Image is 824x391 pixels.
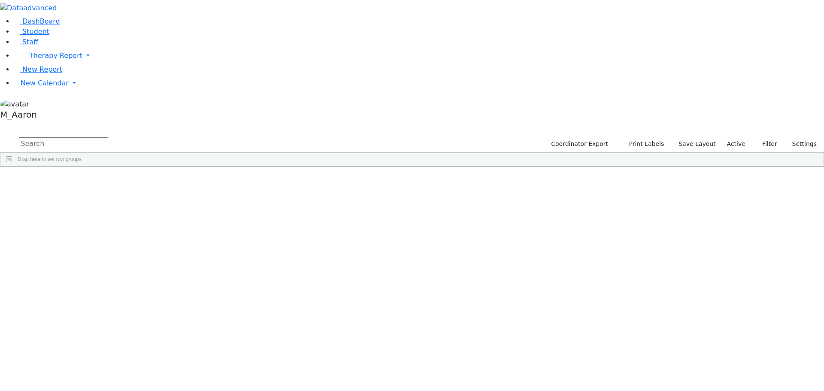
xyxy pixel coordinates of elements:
span: Drag here to set row groups [18,156,82,162]
a: Therapy Report [14,47,824,64]
button: Print Labels [619,137,668,151]
button: Save Layout [675,137,719,151]
span: Staff [22,38,38,46]
button: Filter [751,137,781,151]
span: New Report [22,65,62,73]
span: Student [22,27,49,36]
input: Search [19,137,108,150]
a: New Report [14,65,62,73]
label: Active [723,137,749,151]
a: Student [14,27,49,36]
button: Coordinator Export [545,137,612,151]
a: New Calendar [14,75,824,92]
span: New Calendar [21,79,69,87]
span: Therapy Report [29,52,82,60]
span: DashBoard [22,17,60,25]
a: DashBoard [14,17,60,25]
button: Settings [781,137,821,151]
a: Staff [14,38,38,46]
